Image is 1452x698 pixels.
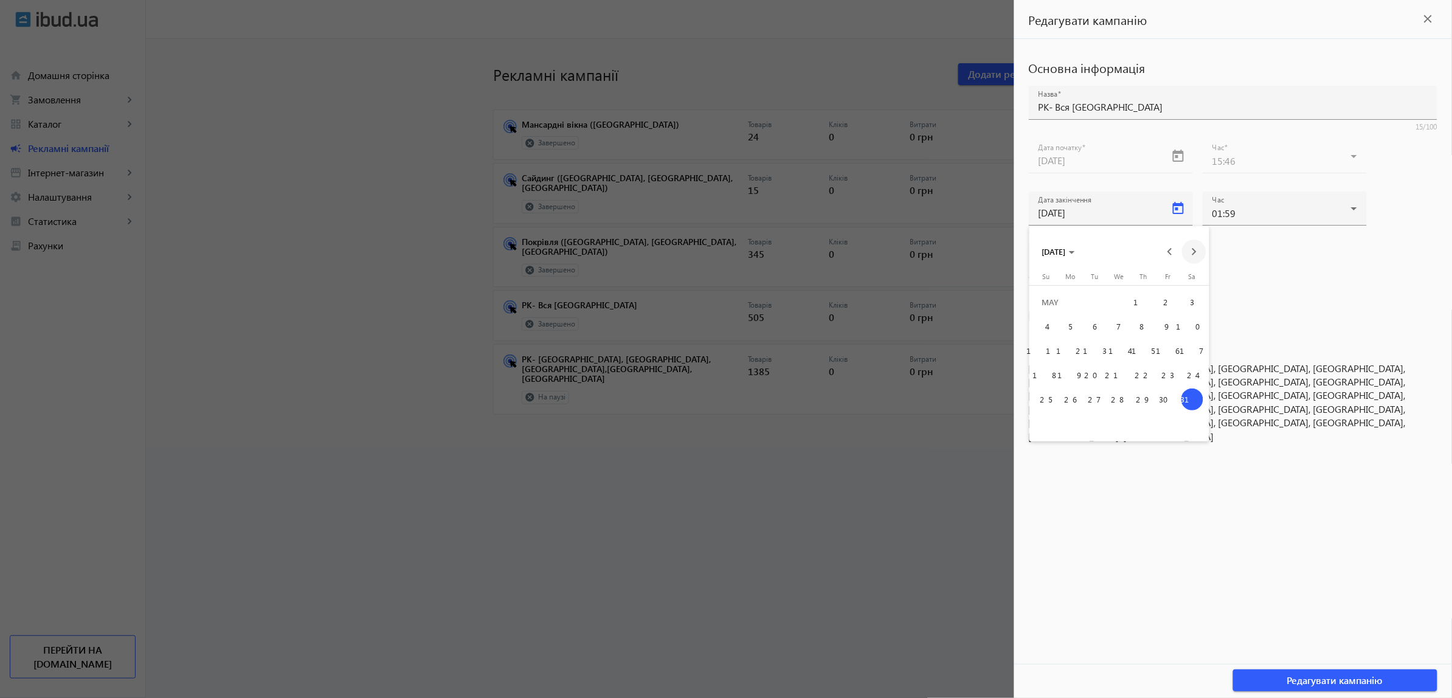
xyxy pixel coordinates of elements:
span: 20 [1084,364,1106,386]
span: 8 [1133,316,1155,337]
span: Tu [1091,272,1099,280]
span: 18 [1035,364,1057,386]
button: 26.05.2025 [1059,387,1083,412]
button: 09.05.2025 [1156,314,1180,339]
span: 14 [1108,340,1130,362]
span: Sa [1189,272,1196,280]
button: 27.05.2025 [1083,387,1107,412]
button: 28.05.2025 [1107,387,1132,412]
span: 13 [1084,340,1106,362]
button: 13.05.2025 [1083,339,1107,363]
button: 25.05.2025 [1034,387,1059,412]
span: 17 [1181,340,1203,362]
button: 11.05.2025 [1034,339,1059,363]
button: Previous month [1158,240,1182,264]
button: Next month [1182,240,1206,264]
span: 27 [1084,389,1106,410]
span: 3 [1181,291,1203,313]
button: 04.05.2025 [1034,314,1059,339]
button: 16.05.2025 [1156,339,1180,363]
button: 30.05.2025 [1156,387,1180,412]
button: 08.05.2025 [1132,314,1156,339]
button: 05.05.2025 [1059,314,1083,339]
span: 26 [1060,389,1082,410]
span: 1 [1133,291,1155,313]
span: 29 [1133,389,1155,410]
span: Th [1140,272,1147,280]
button: 02.05.2025 [1156,290,1180,314]
button: 12.05.2025 [1059,339,1083,363]
span: 16 [1157,340,1179,362]
button: 31.05.2025 [1180,387,1205,412]
span: 31 [1181,389,1203,410]
span: 12 [1060,340,1082,362]
button: 22.05.2025 [1132,363,1156,387]
span: 10 [1181,316,1203,337]
button: 24.05.2025 [1180,363,1205,387]
span: We [1115,272,1124,280]
span: 7 [1108,316,1130,337]
span: 19 [1060,364,1082,386]
button: 23.05.2025 [1156,363,1180,387]
span: Su [1043,272,1050,280]
span: 4 [1035,316,1057,337]
button: 19.05.2025 [1059,363,1083,387]
span: 24 [1181,364,1203,386]
td: MAY [1034,290,1132,314]
button: 15.05.2025 [1132,339,1156,363]
span: 22 [1133,364,1155,386]
span: [DATE] [1042,246,1066,257]
button: 18.05.2025 [1034,363,1059,387]
button: 07.05.2025 [1107,314,1132,339]
span: 21 [1108,364,1130,386]
span: 5 [1060,316,1082,337]
span: Fr [1165,272,1170,280]
button: 01.05.2025 [1132,290,1156,314]
button: Choose month and year [1037,241,1080,263]
span: 30 [1157,389,1179,410]
button: 03.05.2025 [1180,290,1205,314]
span: 2 [1157,291,1179,313]
span: 15 [1133,340,1155,362]
span: 9 [1157,316,1179,337]
span: 25 [1035,389,1057,410]
button: 14.05.2025 [1107,339,1132,363]
button: 10.05.2025 [1180,314,1205,339]
button: 17.05.2025 [1180,339,1205,363]
button: 29.05.2025 [1132,387,1156,412]
span: 23 [1157,364,1179,386]
span: 11 [1035,340,1057,362]
span: 28 [1108,389,1130,410]
span: 6 [1084,316,1106,337]
button: 21.05.2025 [1107,363,1132,387]
span: Mo [1066,272,1076,280]
button: 20.05.2025 [1083,363,1107,387]
button: 06.05.2025 [1083,314,1107,339]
